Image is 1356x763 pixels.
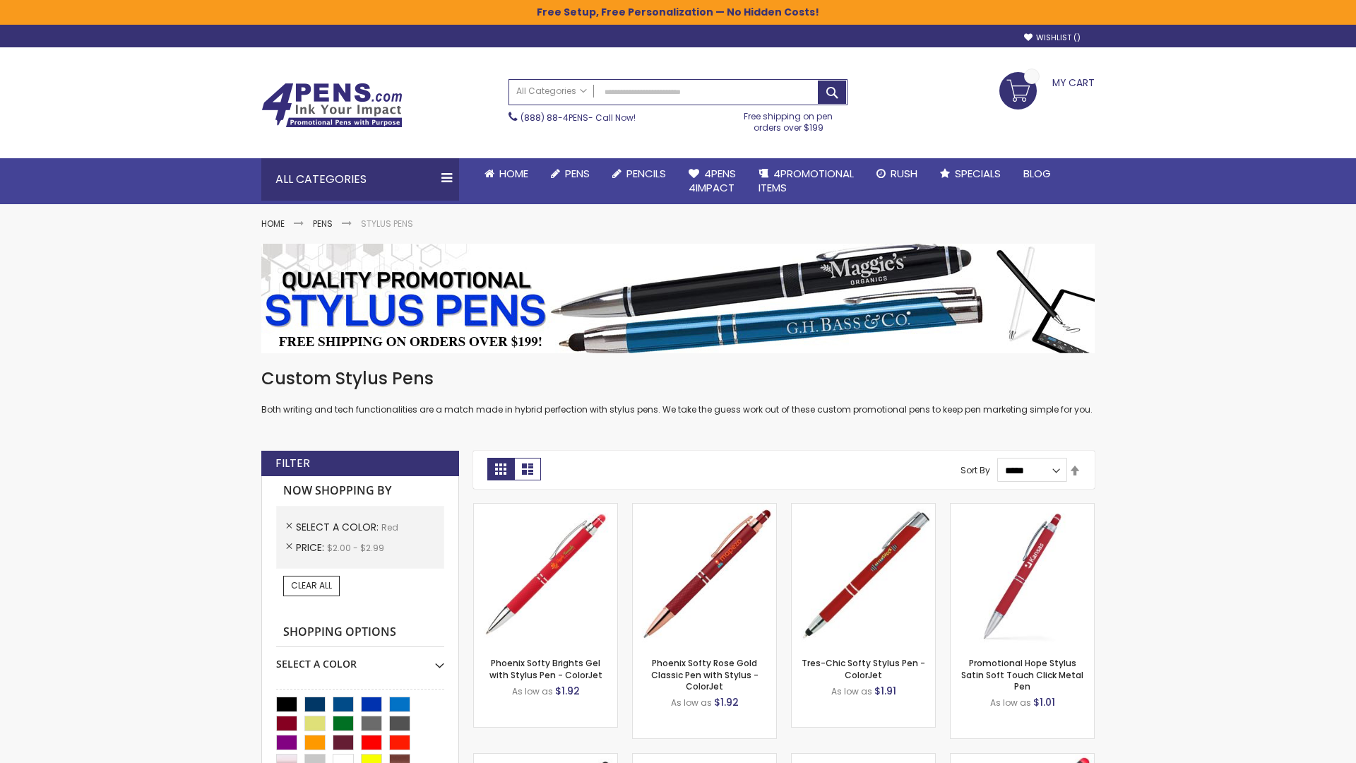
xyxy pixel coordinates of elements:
[276,617,444,648] strong: Shopping Options
[671,697,712,709] span: As low as
[261,83,403,128] img: 4Pens Custom Pens and Promotional Products
[261,244,1095,353] img: Stylus Pens
[521,112,588,124] a: (888) 88-4PENS
[1024,32,1081,43] a: Wishlist
[276,476,444,506] strong: Now Shopping by
[261,367,1095,390] h1: Custom Stylus Pens
[487,458,514,480] strong: Grid
[313,218,333,230] a: Pens
[714,695,739,709] span: $1.92
[951,504,1094,647] img: Promotional Hope Stylus Satin Soft Touch Click Metal Pen-Red
[516,85,587,97] span: All Categories
[990,697,1031,709] span: As low as
[473,158,540,189] a: Home
[601,158,677,189] a: Pencils
[381,521,398,533] span: Red
[1033,695,1055,709] span: $1.01
[961,464,990,476] label: Sort By
[1012,158,1062,189] a: Blog
[891,166,917,181] span: Rush
[689,166,736,195] span: 4Pens 4impact
[489,657,602,680] a: Phoenix Softy Brights Gel with Stylus Pen - ColorJet
[633,504,776,647] img: Phoenix Softy Rose Gold Classic Pen with Stylus - ColorJet-Red
[792,503,935,515] a: Tres-Chic Softy Stylus Pen - ColorJet-Red
[565,166,590,181] span: Pens
[747,158,865,204] a: 4PROMOTIONALITEMS
[651,657,759,692] a: Phoenix Softy Rose Gold Classic Pen with Stylus - ColorJet
[474,503,617,515] a: Phoenix Softy Brights Gel with Stylus Pen - ColorJet-Red
[327,542,384,554] span: $2.00 - $2.99
[509,80,594,103] a: All Categories
[730,105,848,134] div: Free shipping on pen orders over $199
[512,685,553,697] span: As low as
[361,218,413,230] strong: Stylus Pens
[951,503,1094,515] a: Promotional Hope Stylus Satin Soft Touch Click Metal Pen-Red
[802,657,925,680] a: Tres-Chic Softy Stylus Pen - ColorJet
[1023,166,1051,181] span: Blog
[291,579,332,591] span: Clear All
[831,685,872,697] span: As low as
[792,504,935,647] img: Tres-Chic Softy Stylus Pen - ColorJet-Red
[296,540,327,555] span: Price
[261,158,459,201] div: All Categories
[275,456,310,471] strong: Filter
[276,647,444,671] div: Select A Color
[955,166,1001,181] span: Specials
[865,158,929,189] a: Rush
[626,166,666,181] span: Pencils
[874,684,896,698] span: $1.91
[521,112,636,124] span: - Call Now!
[633,503,776,515] a: Phoenix Softy Rose Gold Classic Pen with Stylus - ColorJet-Red
[961,657,1083,692] a: Promotional Hope Stylus Satin Soft Touch Click Metal Pen
[474,504,617,647] img: Phoenix Softy Brights Gel with Stylus Pen - ColorJet-Red
[929,158,1012,189] a: Specials
[296,520,381,534] span: Select A Color
[499,166,528,181] span: Home
[555,684,580,698] span: $1.92
[261,367,1095,416] div: Both writing and tech functionalities are a match made in hybrid perfection with stylus pens. We ...
[677,158,747,204] a: 4Pens4impact
[283,576,340,596] a: Clear All
[261,218,285,230] a: Home
[540,158,601,189] a: Pens
[759,166,854,195] span: 4PROMOTIONAL ITEMS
